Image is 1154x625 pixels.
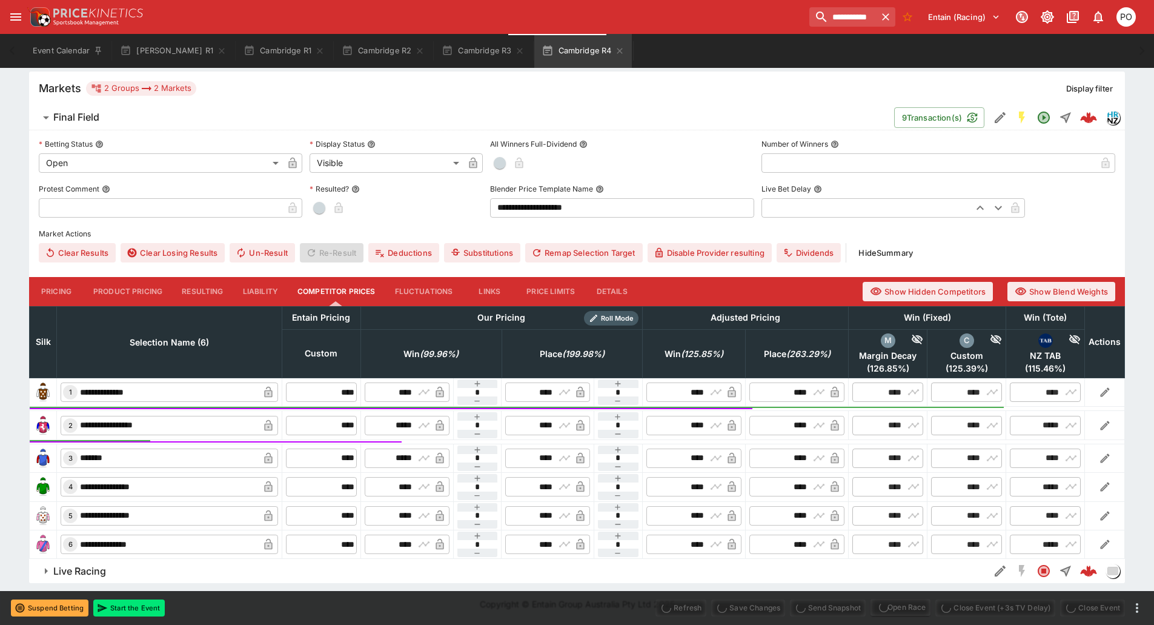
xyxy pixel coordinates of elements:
[33,506,53,526] img: runner 5
[1085,306,1125,378] th: Actions
[230,243,294,262] button: Un-Result
[93,600,165,617] button: Start the Event
[5,6,27,28] button: open drawer
[29,277,84,306] button: Pricing
[334,34,432,68] button: Cambridge R2
[385,277,463,306] button: Fluctuations
[102,185,110,193] button: Protest Comment
[1113,4,1139,30] button: Philip OConnor
[39,243,116,262] button: Clear Results
[368,243,439,262] button: Deductions
[751,347,844,361] span: Place(263.29%)
[236,34,332,68] button: Cambridge R1
[761,139,828,149] p: Number of Winners
[1053,333,1081,348] div: Hide Competitor
[1036,564,1051,578] svg: Closed
[517,277,585,306] button: Price Limits
[1076,105,1101,130] a: e682d1f0-8e7e-44d9-a386-5191dd140e5b
[53,8,143,18] img: PriceKinetics
[473,310,530,326] div: Our Pricing
[534,34,632,68] button: Cambridge R4
[584,311,638,326] div: Show/hide Price Roll mode configuration.
[1038,333,1053,348] img: nztab.png
[870,599,930,616] div: split button
[786,347,831,361] em: ( 263.29 %)
[53,20,119,25] img: Sportsbook Management
[39,139,93,149] p: Betting Status
[116,335,222,350] span: Selection Name (6)
[29,559,989,583] button: Live Racing
[462,277,517,306] button: Links
[282,306,360,329] th: Entain Pricing
[1036,110,1051,125] svg: Open
[1055,560,1076,582] button: Straight
[66,421,75,430] span: 2
[29,105,894,130] button: Final Field
[585,277,639,306] button: Details
[53,565,106,578] h6: Live Racing
[562,347,605,361] em: ( 199.98 %)
[851,243,920,262] button: HideSummary
[894,107,984,128] button: 9Transaction(s)
[33,535,53,554] img: runner 6
[11,600,88,617] button: Suspend Betting
[525,243,643,262] button: Remap Selection Target
[526,347,618,361] span: Place(199.98%)
[95,140,104,149] button: Betting Status
[1116,7,1136,27] div: Philip OConnor
[1062,6,1084,28] button: Documentation
[1130,601,1144,615] button: more
[66,454,75,463] span: 3
[814,185,822,193] button: Live Bet Delay
[1106,110,1120,125] div: hrnz
[66,483,75,491] span: 4
[39,225,1115,243] label: Market Actions
[809,7,876,27] input: search
[39,81,81,95] h5: Markets
[39,184,99,194] p: Protest Comment
[434,34,532,68] button: Cambridge R3
[367,140,376,149] button: Display Status
[444,243,520,262] button: Substitutions
[989,560,1011,582] button: Edit Detail
[1011,107,1033,129] button: SGM Enabled
[310,139,365,149] p: Display Status
[651,347,737,361] span: Win(125.85%)
[931,350,1002,361] span: Custom
[33,449,53,468] img: runner 3
[1006,306,1085,329] th: Win (Tote)
[1106,564,1119,578] img: liveracing
[39,153,283,173] div: Open
[881,333,895,348] div: margin_decay
[1080,563,1097,580] img: logo-cerberus--red.svg
[831,140,839,149] button: Number of Winners
[921,7,1007,27] button: Select Tenant
[33,416,53,435] img: runner 2
[172,277,233,306] button: Resulting
[777,243,841,262] button: Dividends
[849,306,1006,329] th: Win (Fixed)
[852,350,923,361] span: Margin Decay
[30,306,57,378] th: Silk
[974,333,1003,348] div: Hide Competitor
[390,347,472,361] span: Win(99.96%)
[288,277,385,306] button: Competitor Prices
[1033,107,1055,129] button: Open
[1007,282,1115,301] button: Show Blend Weights
[761,184,811,194] p: Live Bet Delay
[960,333,974,348] div: custom
[67,388,75,396] span: 1
[113,34,234,68] button: [PERSON_NAME] R1
[121,243,225,262] button: Clear Losing Results
[25,34,110,68] button: Event Calendar
[1076,559,1101,583] a: 502cad5e-8950-4b4a-a74e-c1e3def07edf
[1080,109,1097,126] img: logo-cerberus--red.svg
[91,81,191,96] div: 2 Groups 2 Markets
[1010,350,1081,361] span: NZ TAB
[27,5,51,29] img: PriceKinetics Logo
[420,347,459,361] em: ( 99.96 %)
[310,184,349,194] p: Resulted?
[1010,363,1081,374] span: ( 115.46 %)
[648,243,772,262] button: Disable Provider resulting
